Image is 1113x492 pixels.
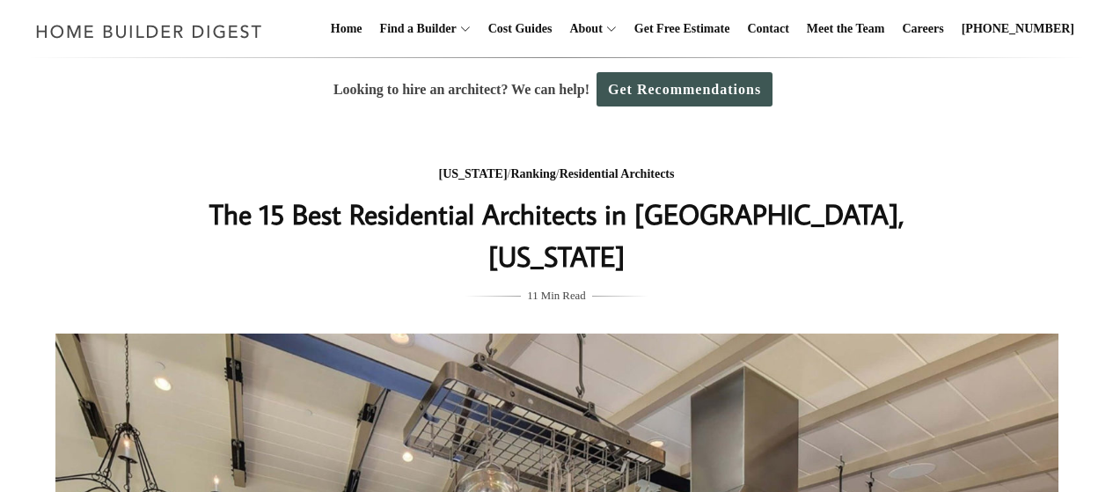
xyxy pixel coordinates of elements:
a: Meet the Team [800,1,892,57]
h1: The 15 Best Residential Architects in [GEOGRAPHIC_DATA], [US_STATE] [206,193,908,277]
a: [PHONE_NUMBER] [955,1,1081,57]
a: Get Free Estimate [627,1,737,57]
a: Cost Guides [481,1,560,57]
div: / / [206,164,908,186]
span: 11 Min Read [527,286,585,305]
a: Get Recommendations [597,72,773,106]
a: Contact [740,1,795,57]
a: Ranking [510,167,555,180]
a: [US_STATE] [439,167,508,180]
a: Careers [896,1,951,57]
a: Home [324,1,370,57]
a: Residential Architects [560,167,675,180]
a: About [562,1,602,57]
img: Home Builder Digest [28,14,270,48]
a: Find a Builder [373,1,457,57]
